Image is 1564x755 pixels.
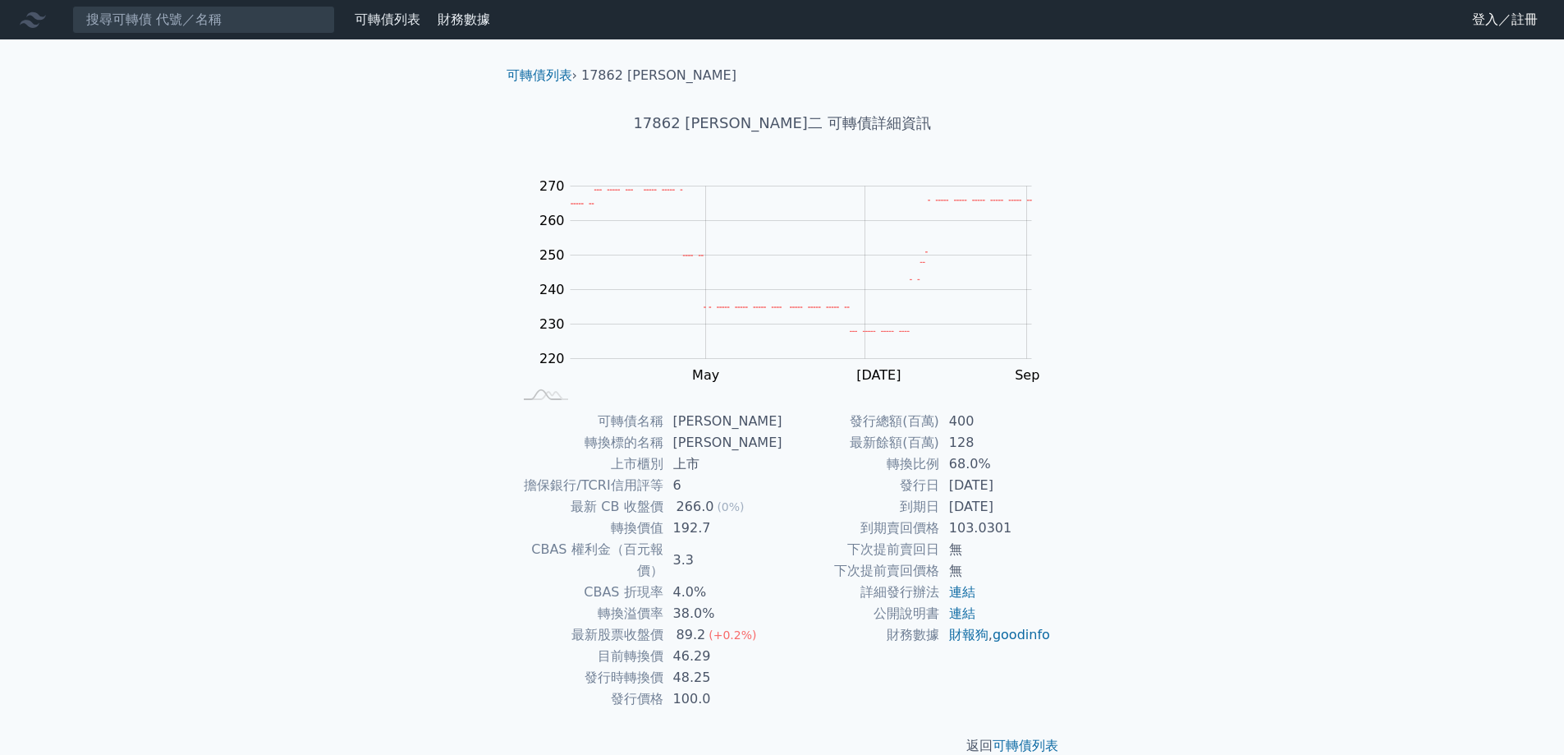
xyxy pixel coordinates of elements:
[663,518,782,539] td: 192.7
[663,432,782,453] td: [PERSON_NAME]
[539,247,565,263] tspan: 250
[949,627,988,642] a: 財報狗
[709,628,756,642] span: (+0.2%)
[663,603,782,624] td: 38.0%
[782,453,939,475] td: 轉換比例
[782,411,939,432] td: 發行總額(百萬)
[1459,7,1551,33] a: 登入／註冊
[539,351,565,366] tspan: 220
[355,12,420,27] a: 可轉債列表
[663,582,782,603] td: 4.0%
[507,66,577,85] li: ›
[939,560,1052,582] td: 無
[513,539,663,582] td: CBAS 權利金（百元報價）
[782,539,939,560] td: 下次提前賣回日
[539,213,565,228] tspan: 260
[513,667,663,688] td: 發行時轉換價
[663,475,782,496] td: 6
[717,500,744,513] span: (0%)
[782,496,939,518] td: 到期日
[949,584,975,600] a: 連結
[513,688,663,710] td: 發行價格
[493,112,1071,135] h1: 17862 [PERSON_NAME]二 可轉債詳細資訊
[856,367,901,383] tspan: [DATE]
[939,453,1052,475] td: 68.0%
[539,316,565,332] tspan: 230
[782,624,939,646] td: 財務數據
[513,582,663,603] td: CBAS 折現率
[782,560,939,582] td: 下次提前賣回價格
[673,624,709,646] div: 89.2
[782,582,939,603] td: 詳細發行辦法
[993,738,1058,753] a: 可轉債列表
[782,518,939,539] td: 到期賣回價格
[539,282,565,297] tspan: 240
[513,475,663,496] td: 擔保銀行/TCRI信用評等
[663,688,782,710] td: 100.0
[513,411,663,432] td: 可轉債名稱
[513,432,663,453] td: 轉換標的名稱
[581,66,736,85] li: 17862 [PERSON_NAME]
[949,605,975,621] a: 連結
[939,539,1052,560] td: 無
[782,603,939,624] td: 公開說明書
[663,667,782,688] td: 48.25
[663,453,782,475] td: 上市
[72,6,335,34] input: 搜尋可轉債 代號／名稱
[1015,367,1039,383] tspan: Sep
[513,646,663,667] td: 目前轉換價
[939,624,1052,646] td: ,
[513,518,663,539] td: 轉換價值
[939,496,1052,518] td: [DATE]
[782,432,939,453] td: 最新餘額(百萬)
[663,646,782,667] td: 46.29
[993,627,1050,642] a: goodinfo
[663,411,782,432] td: [PERSON_NAME]
[438,12,490,27] a: 財務數據
[673,496,718,518] div: 266.0
[782,475,939,496] td: 發行日
[513,453,663,475] td: 上市櫃別
[513,603,663,624] td: 轉換溢價率
[663,539,782,582] td: 3.3
[939,475,1052,496] td: [DATE]
[939,518,1052,539] td: 103.0301
[692,367,719,383] tspan: May
[539,178,565,194] tspan: 270
[531,178,1057,383] g: Chart
[513,624,663,646] td: 最新股票收盤價
[939,411,1052,432] td: 400
[939,432,1052,453] td: 128
[507,67,572,83] a: 可轉債列表
[513,496,663,518] td: 最新 CB 收盤價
